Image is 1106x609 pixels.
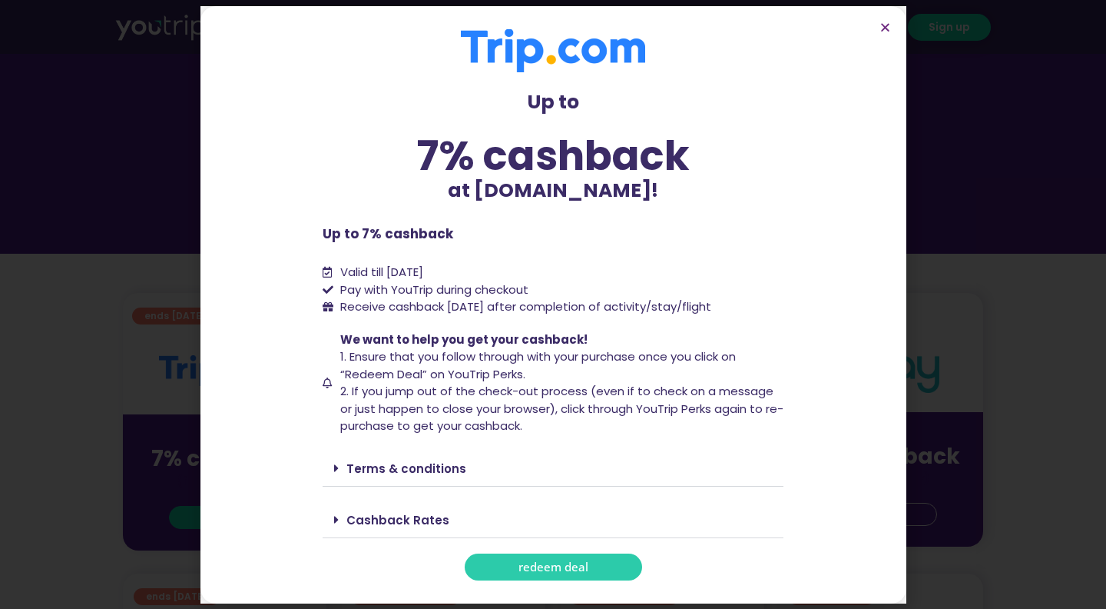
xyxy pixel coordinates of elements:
[323,225,453,243] b: Up to 7% cashback
[340,298,711,314] span: Receive cashback [DATE] after completion of activity/stay/flight
[323,451,783,487] div: Terms & conditions
[323,176,783,205] p: at [DOMAIN_NAME]!
[879,22,891,33] a: Close
[340,383,783,434] span: 2. If you jump out of the check-out process (even if to check on a message or just happen to clos...
[465,554,642,581] a: redeem deal
[346,461,466,477] a: Terms & conditions
[336,281,528,299] span: Pay with YouTrip during checkout
[323,135,783,176] div: 7% cashback
[323,88,783,117] p: Up to
[518,561,588,573] span: redeem deal
[323,502,783,538] div: Cashback Rates
[340,348,736,382] span: 1. Ensure that you follow through with your purchase once you click on “Redeem Deal” on YouTrip P...
[346,512,449,528] a: Cashback Rates
[340,264,423,280] span: Valid till [DATE]
[340,331,588,348] span: We want to help you get your cashback!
